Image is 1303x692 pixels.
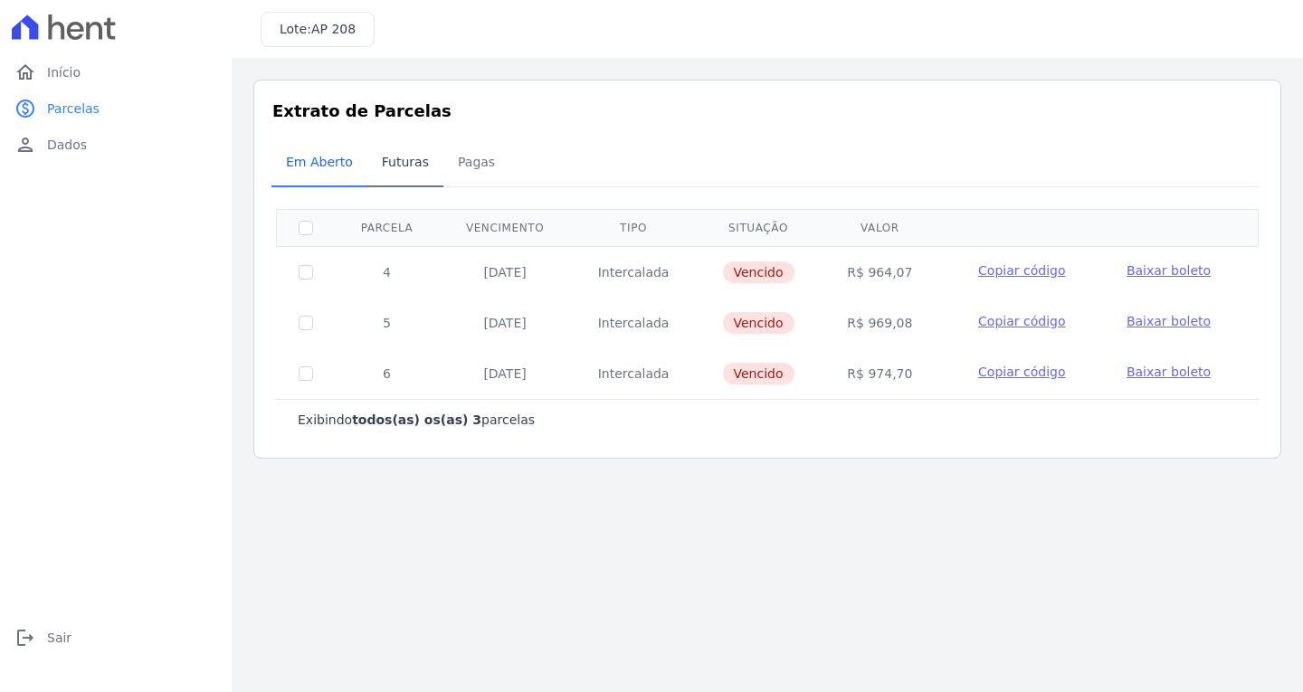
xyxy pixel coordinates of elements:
[272,99,1262,123] h3: Extrato de Parcelas
[978,365,1065,379] span: Copiar código
[311,22,356,36] span: AP 208
[1127,312,1211,330] a: Baixar boleto
[1127,261,1211,280] a: Baixar boleto
[14,627,36,649] i: logout
[47,63,81,81] span: Início
[978,314,1065,328] span: Copiar código
[271,140,367,187] a: Em Aberto
[371,144,440,180] span: Futuras
[7,620,224,656] a: logoutSair
[978,263,1065,278] span: Copiar código
[352,412,481,427] b: todos(as) os(as) 3
[14,134,36,156] i: person
[723,312,794,334] span: Vencido
[1127,363,1211,381] a: Baixar boleto
[723,261,794,283] span: Vencido
[335,348,439,399] td: 6
[571,348,696,399] td: Intercalada
[821,348,939,399] td: R$ 974,70
[7,90,224,127] a: paidParcelas
[1127,263,1211,278] span: Baixar boleto
[47,100,100,118] span: Parcelas
[280,20,356,39] h3: Lote:
[571,209,696,246] th: Tipo
[7,54,224,90] a: homeInício
[821,298,939,348] td: R$ 969,08
[47,136,87,154] span: Dados
[723,363,794,384] span: Vencido
[1127,365,1211,379] span: Baixar boleto
[7,127,224,163] a: personDados
[696,209,821,246] th: Situação
[439,298,571,348] td: [DATE]
[443,140,509,187] a: Pagas
[439,348,571,399] td: [DATE]
[439,246,571,298] td: [DATE]
[571,246,696,298] td: Intercalada
[335,298,439,348] td: 5
[961,312,1083,330] button: Copiar código
[275,144,364,180] span: Em Aberto
[367,140,443,187] a: Futuras
[447,144,506,180] span: Pagas
[335,246,439,298] td: 4
[47,629,71,647] span: Sair
[571,298,696,348] td: Intercalada
[14,62,36,83] i: home
[821,209,939,246] th: Valor
[14,98,36,119] i: paid
[335,209,439,246] th: Parcela
[961,261,1083,280] button: Copiar código
[439,209,571,246] th: Vencimento
[1127,314,1211,328] span: Baixar boleto
[821,246,939,298] td: R$ 964,07
[961,363,1083,381] button: Copiar código
[298,411,535,429] p: Exibindo parcelas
